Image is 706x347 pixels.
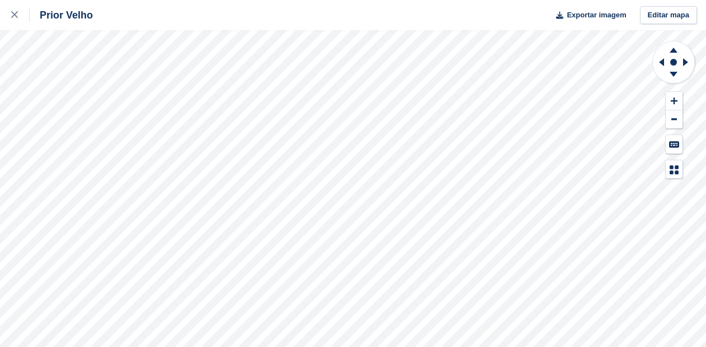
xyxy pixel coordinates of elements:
button: Zoom In [666,92,683,110]
a: Editar mapa [640,6,697,25]
div: Prior Velho [30,8,93,22]
span: Exportar imagem [567,10,626,21]
button: Keyboard Shortcuts [666,135,683,154]
button: Exportar imagem [549,6,626,25]
button: Zoom Out [666,110,683,129]
button: Map Legend [666,160,683,179]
